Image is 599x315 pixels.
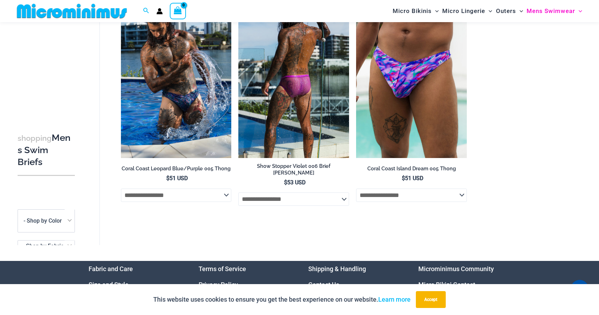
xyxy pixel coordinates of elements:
[391,2,440,20] a: Micro BikinisMenu ToggleMenu Toggle
[496,2,516,20] span: Outers
[18,241,75,251] span: - Shop by Fabric
[308,261,401,308] aside: Footer Widget 3
[18,132,75,168] h3: Mens Swim Briefs
[356,165,467,175] a: Coral Coast Island Dream 005 Thong
[121,165,232,172] h2: Coral Coast Leopard Blue/Purple 005 Thong
[199,261,291,308] nav: Menu
[153,294,411,305] p: This website uses cookies to ensure you get the best experience on our website.
[199,281,238,288] a: Privacy Policy
[18,134,52,143] span: shopping
[166,175,188,182] bdi: 51 USD
[418,261,511,308] aside: Footer Widget 4
[575,2,582,20] span: Menu Toggle
[356,165,467,172] h2: Coral Coast Island Dream 005 Thong
[402,175,405,182] span: $
[143,7,149,15] a: Search icon link
[393,2,432,20] span: Micro Bikinis
[89,281,129,288] a: Size and Style
[525,2,584,20] a: Mens SwimwearMenu ToggleMenu Toggle
[89,261,181,308] nav: Menu
[121,165,232,175] a: Coral Coast Leopard Blue/Purple 005 Thong
[308,261,401,308] nav: Menu
[18,240,75,252] span: - Shop by Fabric
[418,265,494,273] a: Microminimus Community
[14,3,130,19] img: MM SHOP LOGO FLAT
[18,210,75,232] span: - Shop by Color
[238,163,349,176] h2: Show Stopper Violet 006 Brief [PERSON_NAME]
[527,2,575,20] span: Mens Swimwear
[199,265,246,273] a: Terms of Service
[156,8,163,14] a: Account icon link
[284,179,305,186] bdi: 53 USD
[416,291,446,308] button: Accept
[24,217,62,224] span: - Shop by Color
[308,265,366,273] a: Shipping & Handling
[432,2,439,20] span: Menu Toggle
[284,179,287,186] span: $
[378,296,411,303] a: Learn more
[516,2,523,20] span: Menu Toggle
[89,261,181,308] aside: Footer Widget 1
[442,2,485,20] span: Micro Lingerie
[485,2,492,20] span: Menu Toggle
[440,2,494,20] a: Micro LingerieMenu ToggleMenu Toggle
[390,1,585,21] nav: Site Navigation
[238,163,349,179] a: Show Stopper Violet 006 Brief [PERSON_NAME]
[89,265,133,273] a: Fabric and Care
[494,2,525,20] a: OutersMenu ToggleMenu Toggle
[308,281,339,288] a: Contact Us
[418,281,475,288] a: Micro Bikini Contest
[23,243,64,249] span: - Shop by Fabric
[402,175,423,182] bdi: 51 USD
[418,261,511,308] nav: Menu
[18,209,75,232] span: - Shop by Color
[199,261,291,308] aside: Footer Widget 2
[170,3,186,19] a: View Shopping Cart, empty
[166,175,169,182] span: $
